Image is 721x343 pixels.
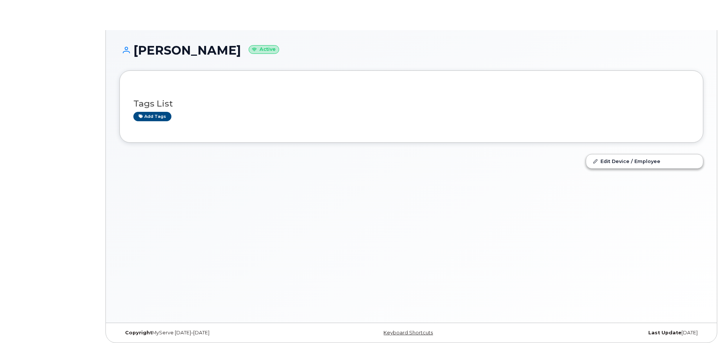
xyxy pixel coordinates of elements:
[119,330,314,336] div: MyServe [DATE]–[DATE]
[249,45,279,54] small: Active
[133,112,171,121] a: Add tags
[119,44,703,57] h1: [PERSON_NAME]
[133,99,689,108] h3: Tags List
[383,330,433,335] a: Keyboard Shortcuts
[648,330,681,335] strong: Last Update
[586,154,703,168] a: Edit Device / Employee
[125,330,152,335] strong: Copyright
[509,330,703,336] div: [DATE]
